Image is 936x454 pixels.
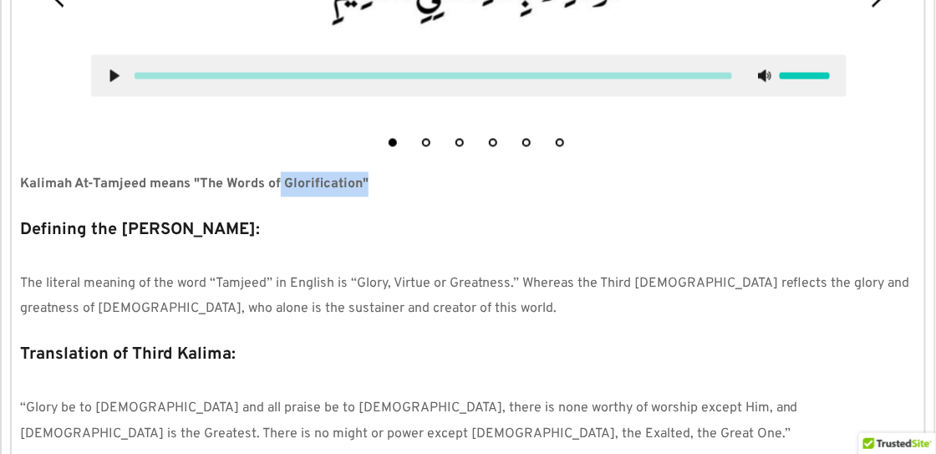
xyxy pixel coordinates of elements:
button: 6 of 6 [556,139,564,147]
button: 2 of 6 [422,139,430,147]
button: 4 of 6 [489,139,497,147]
strong: Translation of Third Kalima: [20,344,236,366]
button: 5 of 6 [522,139,531,147]
button: 3 of 6 [455,139,464,147]
strong: Defining the [PERSON_NAME]: [20,220,260,242]
button: 1 of 6 [389,139,397,147]
span: “Glory be to [DEMOGRAPHIC_DATA] and all praise be to [DEMOGRAPHIC_DATA], there is none worthy of ... [20,400,801,442]
strong: Kalimah At-Tamjeed means "The Words of Glorification" [20,176,369,193]
span: The literal meaning of the word “Tamjeed” in English is “Glory, Virtue or Greatness.” Whereas the... [20,276,913,318]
